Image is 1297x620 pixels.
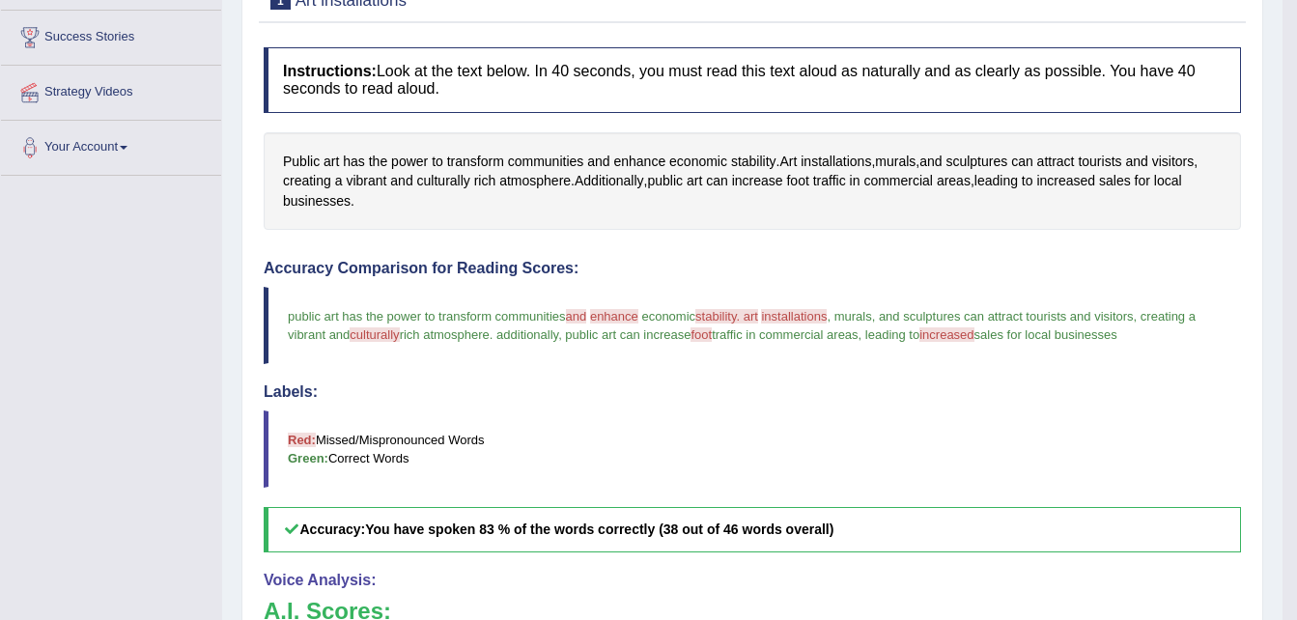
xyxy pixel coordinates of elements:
[1135,171,1150,191] span: Click to see word definition
[872,309,876,324] span: ,
[732,171,783,191] span: Click to see word definition
[1036,171,1095,191] span: Click to see word definition
[283,63,377,79] b: Instructions:
[264,47,1241,112] h4: Look at the text below. In 40 seconds, you must read this text aloud as naturally and as clearly ...
[365,521,833,537] b: You have spoken 83 % of the words correctly (38 out of 46 words overall)
[647,171,683,191] span: Click to see word definition
[343,152,365,172] span: Click to see word definition
[919,327,973,342] span: increased
[1037,152,1075,172] span: Click to see word definition
[875,152,916,172] span: Click to see word definition
[1011,152,1033,172] span: Click to see word definition
[813,171,846,191] span: Click to see word definition
[283,171,331,191] span: Click to see word definition
[283,152,320,172] span: Click to see word definition
[369,152,387,172] span: Click to see word definition
[937,171,971,191] span: Click to see word definition
[695,309,758,324] span: stability. art
[264,132,1241,231] div: . , , , . , , .
[669,152,727,172] span: Click to see word definition
[779,152,797,172] span: Click to see word definition
[945,152,1007,172] span: Click to see word definition
[1099,171,1131,191] span: Click to see word definition
[283,191,351,211] span: Click to see word definition
[786,171,808,191] span: Click to see word definition
[974,327,1117,342] span: sales for local businesses
[1125,152,1147,172] span: Click to see word definition
[350,327,399,342] span: culturally
[499,171,571,191] span: Click to see word definition
[590,309,638,324] span: enhance
[850,171,860,191] span: Click to see word definition
[706,171,728,191] span: Click to see word definition
[761,309,827,324] span: installations
[391,152,428,172] span: Click to see word definition
[731,152,776,172] span: Click to see word definition
[474,171,496,191] span: Click to see word definition
[432,152,443,172] span: Click to see word definition
[827,309,871,324] span: , murals
[1152,152,1195,172] span: Click to see word definition
[575,171,644,191] span: Click to see word definition
[712,327,919,342] span: traffic in commercial areas, leading to
[335,171,343,191] span: Click to see word definition
[919,152,942,172] span: Click to see word definition
[324,152,339,172] span: Click to see word definition
[691,327,712,342] span: foot
[566,309,587,324] span: and
[288,309,566,324] span: public art has the power to transform communities
[264,410,1241,488] blockquote: Missed/Mispronounced Words Correct Words
[264,383,1241,401] h4: Labels:
[1,121,221,169] a: Your Account
[400,327,691,342] span: rich atmosphere. additionally, public art can increase
[288,433,316,447] b: Red:
[508,152,584,172] span: Click to see word definition
[801,152,871,172] span: Click to see word definition
[264,507,1241,552] h5: Accuracy:
[264,260,1241,277] h4: Accuracy Comparison for Reading Scores:
[264,572,1241,589] h4: Voice Analysis:
[346,171,386,191] span: Click to see word definition
[587,152,609,172] span: Click to see word definition
[288,451,328,465] b: Green:
[613,152,665,172] span: Click to see word definition
[687,171,702,191] span: Click to see word definition
[1,66,221,114] a: Strategy Videos
[641,309,695,324] span: economic
[974,171,1018,191] span: Click to see word definition
[863,171,933,191] span: Click to see word definition
[1078,152,1121,172] span: Click to see word definition
[447,152,504,172] span: Click to see word definition
[390,171,412,191] span: Click to see word definition
[417,171,470,191] span: Click to see word definition
[1022,171,1033,191] span: Click to see word definition
[1,11,221,59] a: Success Stories
[1154,171,1182,191] span: Click to see word definition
